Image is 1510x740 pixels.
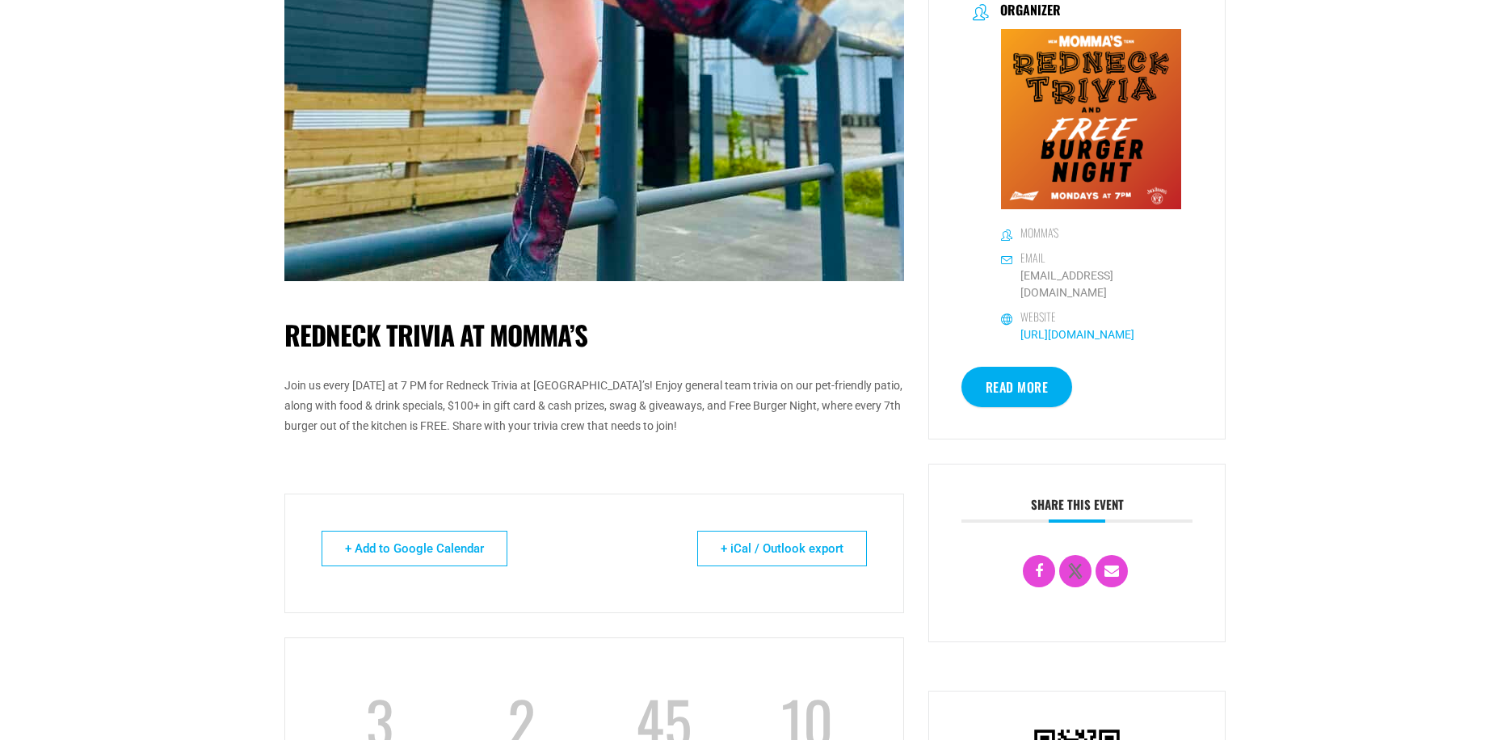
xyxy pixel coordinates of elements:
[1001,267,1182,301] a: [EMAIL_ADDRESS][DOMAIN_NAME]
[1023,555,1055,587] a: Share on Facebook
[284,319,904,351] h1: Redneck Trivia at Momma’s
[992,2,1061,22] h3: Organizer
[1020,250,1045,265] h6: Email
[697,531,867,566] a: + iCal / Outlook export
[284,376,904,437] p: Join us every [DATE] at 7 PM for Redneck Trivia at [GEOGRAPHIC_DATA]’s! Enjoy general team trivia...
[961,367,1073,407] a: Read More
[1059,555,1091,587] a: X Social Network
[961,497,1193,523] h3: Share this event
[1020,225,1058,240] h6: Momma's
[973,29,1182,210] img: Momma's
[322,531,507,566] a: + Add to Google Calendar
[1020,328,1134,341] a: [URL][DOMAIN_NAME]
[1096,555,1128,587] a: Email
[1020,309,1056,324] h6: Website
